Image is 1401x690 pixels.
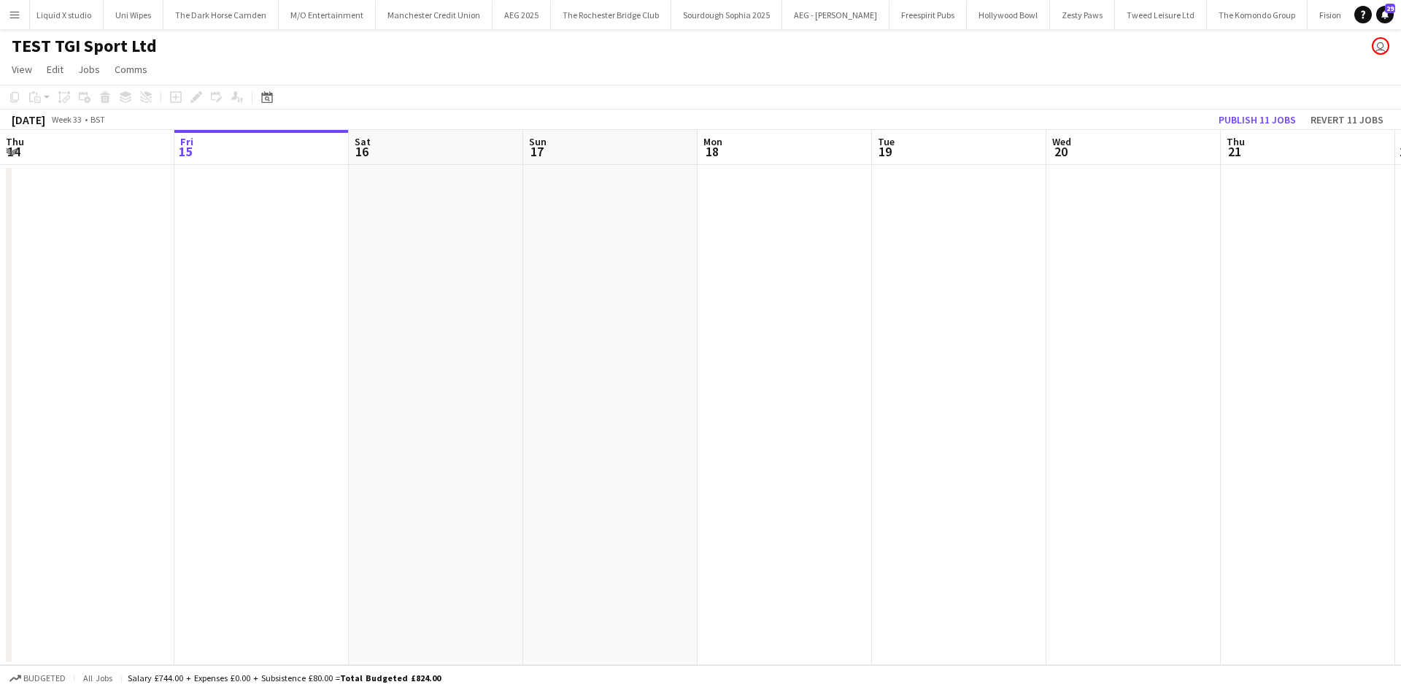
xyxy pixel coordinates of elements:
button: Revert 11 jobs [1305,110,1389,129]
button: The Komondo Group [1207,1,1308,29]
button: Uni Wipes [104,1,163,29]
span: Tue [878,135,895,148]
button: M/O Entertainment [279,1,376,29]
a: Edit [41,60,69,79]
span: Total Budgeted £824.00 [340,672,441,683]
button: Zesty Paws [1050,1,1115,29]
span: View [12,63,32,76]
span: All jobs [80,672,115,683]
button: Manchester Credit Union [376,1,493,29]
span: 20 [1050,143,1071,160]
span: 21 [1224,143,1245,160]
span: 14 [4,143,24,160]
button: Sourdough Sophia 2025 [671,1,782,29]
button: Liquid X studio [25,1,104,29]
span: Thu [6,135,24,148]
span: Comms [115,63,147,76]
button: Freespirit Pubs [889,1,967,29]
button: AEG - [PERSON_NAME] [782,1,889,29]
span: Wed [1052,135,1071,148]
span: 18 [701,143,722,160]
button: Publish 11 jobs [1213,110,1302,129]
span: 17 [527,143,547,160]
span: 15 [178,143,193,160]
app-user-avatar: Shamilah Amide [1372,37,1389,55]
span: Sat [355,135,371,148]
div: BST [90,114,105,125]
button: AEG 2025 [493,1,551,29]
a: Jobs [72,60,106,79]
span: Mon [703,135,722,148]
span: 29 [1385,4,1395,13]
h1: TEST TGI Sport Ltd [12,35,157,57]
span: Budgeted [23,673,66,683]
button: The Rochester Bridge Club [551,1,671,29]
div: Salary £744.00 + Expenses £0.00 + Subsistence £80.00 = [128,672,441,683]
span: 19 [876,143,895,160]
button: Budgeted [7,670,68,686]
span: Sun [529,135,547,148]
a: 29 [1376,6,1394,23]
button: Fision [1308,1,1354,29]
div: [DATE] [12,112,45,127]
button: Tweed Leisure Ltd [1115,1,1207,29]
button: Hollywood Bowl [967,1,1050,29]
span: 16 [352,143,371,160]
span: Edit [47,63,63,76]
span: Week 33 [48,114,85,125]
span: Thu [1227,135,1245,148]
span: Jobs [78,63,100,76]
span: Fri [180,135,193,148]
a: Comms [109,60,153,79]
button: The Dark Horse Camden [163,1,279,29]
a: View [6,60,38,79]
